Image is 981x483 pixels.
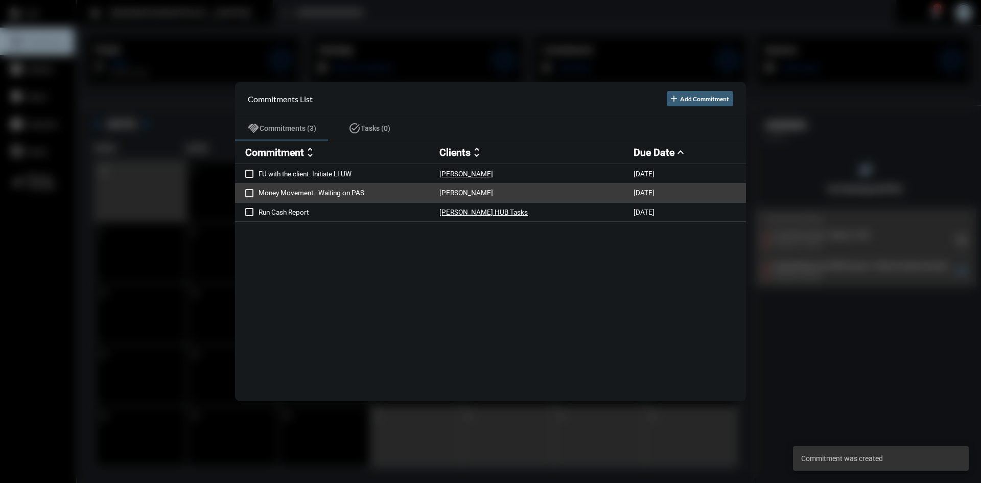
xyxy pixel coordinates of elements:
mat-icon: unfold_more [304,146,316,158]
p: [DATE] [634,170,655,178]
p: [PERSON_NAME] [439,189,493,197]
p: FU with the client- Initiate LI UW [259,170,439,178]
button: Add Commitment [667,91,733,106]
span: Commitments (3) [260,124,316,132]
span: Tasks (0) [361,124,390,132]
p: [PERSON_NAME] [439,170,493,178]
mat-icon: unfold_more [471,146,483,158]
h2: Clients [439,147,471,158]
h2: Commitments List [248,94,313,104]
p: [DATE] [634,189,655,197]
h2: Due Date [634,147,674,158]
mat-icon: handshake [247,122,260,134]
mat-icon: task_alt [348,122,361,134]
p: [PERSON_NAME] HUB Tasks [439,208,528,216]
mat-icon: expand_less [674,146,687,158]
p: Money Movement - Waiting on PAS [259,189,439,197]
h2: Commitment [245,147,304,158]
mat-icon: add [669,94,679,104]
p: Run Cash Report [259,208,439,216]
span: Commitment was created [801,453,883,464]
p: [DATE] [634,208,655,216]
